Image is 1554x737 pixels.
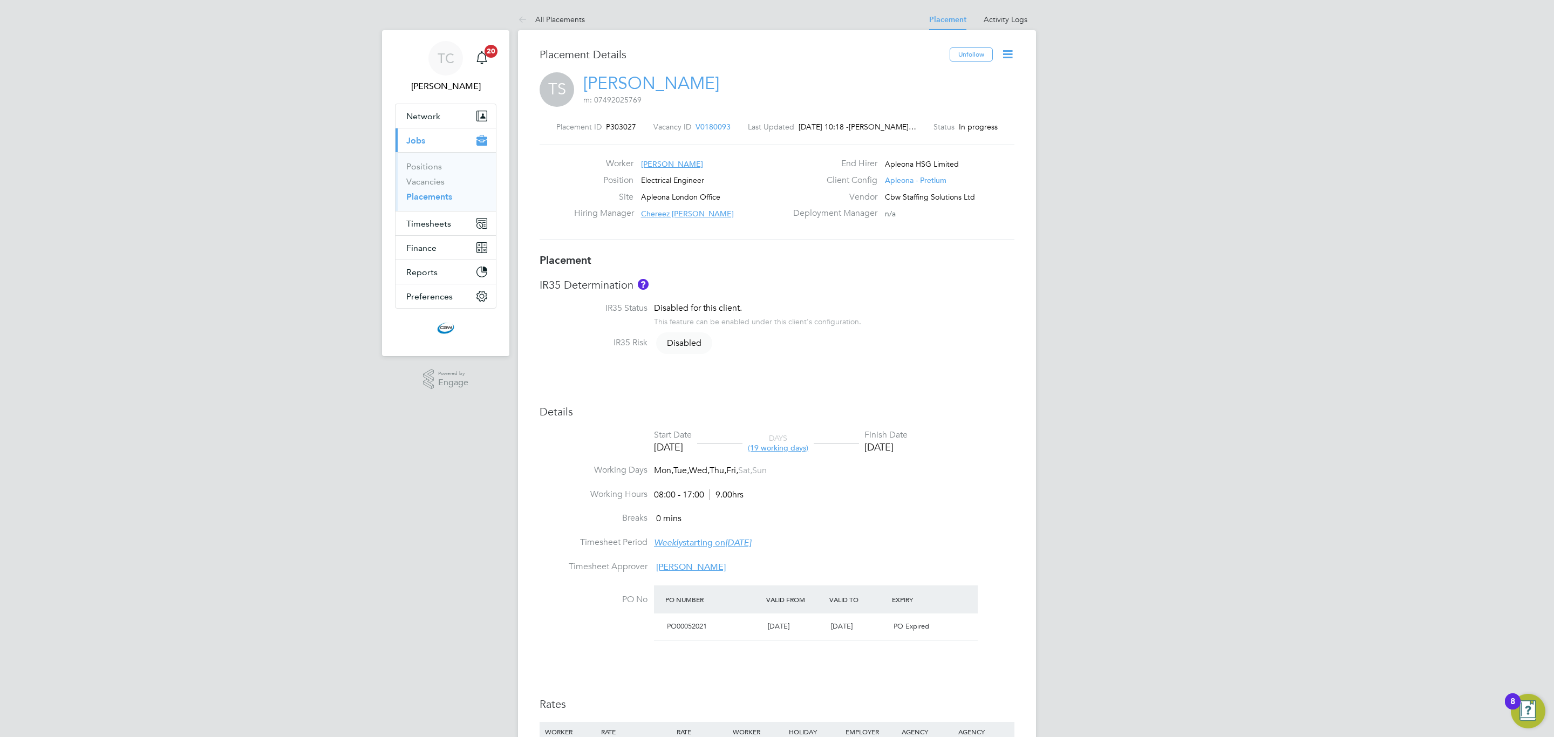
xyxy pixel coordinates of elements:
[540,254,591,267] b: Placement
[742,433,814,453] div: DAYS
[641,209,734,219] span: Chereez [PERSON_NAME]
[1510,701,1515,715] div: 8
[540,697,1014,711] h3: Rates
[738,465,752,476] span: Sat,
[889,590,952,609] div: Expiry
[950,47,993,62] button: Unfollow
[654,303,742,313] span: Disabled for this client.
[438,369,468,378] span: Powered by
[395,319,496,337] a: Go to home page
[673,465,689,476] span: Tue,
[768,622,789,631] span: [DATE]
[710,489,744,500] span: 9.00hrs
[984,15,1027,24] a: Activity Logs
[864,429,908,441] div: Finish Date
[540,47,942,62] h3: Placement Details
[540,561,647,572] label: Timesheet Approver
[1511,694,1545,728] button: Open Resource Center, 8 new notifications
[540,72,574,107] span: TS
[799,122,849,132] span: [DATE] 10:18 -
[574,175,633,186] label: Position
[406,243,437,253] span: Finance
[406,192,452,202] a: Placements
[574,208,633,219] label: Hiring Manager
[667,622,707,631] span: PO00052021
[689,465,710,476] span: Wed,
[641,159,703,169] span: [PERSON_NAME]
[606,122,636,132] span: P303027
[654,429,692,441] div: Start Date
[787,175,877,186] label: Client Config
[471,41,493,76] a: 20
[423,369,469,390] a: Powered byEngage
[885,192,975,202] span: Cbw Staffing Solutions Ltd
[540,537,647,548] label: Timesheet Period
[396,260,496,284] button: Reports
[382,30,509,356] nav: Main navigation
[540,303,647,314] label: IR35 Status
[540,489,647,500] label: Working Hours
[787,208,877,219] label: Deployment Manager
[933,122,955,132] label: Status
[396,211,496,235] button: Timesheets
[395,80,496,93] span: Tom Cheek
[663,590,764,609] div: PO Number
[438,51,454,65] span: TC
[654,537,683,548] em: Weekly
[849,122,916,132] span: [PERSON_NAME]…
[653,122,691,132] label: Vacancy ID
[406,219,451,229] span: Timesheets
[827,590,890,609] div: Valid To
[885,175,946,185] span: Apleona - Pretium
[396,128,496,152] button: Jobs
[574,158,633,169] label: Worker
[396,104,496,128] button: Network
[748,122,794,132] label: Last Updated
[583,73,719,94] a: [PERSON_NAME]
[654,465,673,476] span: Mon,
[396,284,496,308] button: Preferences
[725,537,751,548] em: [DATE]
[710,465,726,476] span: Thu,
[395,41,496,93] a: TC[PERSON_NAME]
[885,159,959,169] span: Apleona HSG Limited
[406,111,440,121] span: Network
[656,332,712,354] span: Disabled
[864,441,908,453] div: [DATE]
[638,279,649,290] button: About IR35
[696,122,731,132] span: V0180093
[654,314,861,326] div: This feature can be enabled under this client's configuration.
[406,161,442,172] a: Positions
[764,590,827,609] div: Valid From
[556,122,602,132] label: Placement ID
[654,537,751,548] span: starting on
[641,192,720,202] span: Apleona London Office
[518,15,585,24] a: All Placements
[656,513,681,524] span: 0 mins
[438,378,468,387] span: Engage
[885,209,896,219] span: n/a
[831,622,853,631] span: [DATE]
[726,465,738,476] span: Fri,
[406,267,438,277] span: Reports
[583,95,642,105] span: m: 07492025769
[540,465,647,476] label: Working Days
[787,158,877,169] label: End Hirer
[654,441,692,453] div: [DATE]
[540,405,1014,419] h3: Details
[641,175,704,185] span: Electrical Engineer
[540,594,647,605] label: PO No
[437,319,454,337] img: cbwstaffingsolutions-logo-retina.png
[396,236,496,260] button: Finance
[406,291,453,302] span: Preferences
[929,15,966,24] a: Placement
[540,513,647,524] label: Breaks
[485,45,497,58] span: 20
[654,489,744,501] div: 08:00 - 17:00
[752,465,767,476] span: Sun
[574,192,633,203] label: Site
[406,176,445,187] a: Vacancies
[540,278,1014,292] h3: IR35 Determination
[540,337,647,349] label: IR35 Risk
[396,152,496,211] div: Jobs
